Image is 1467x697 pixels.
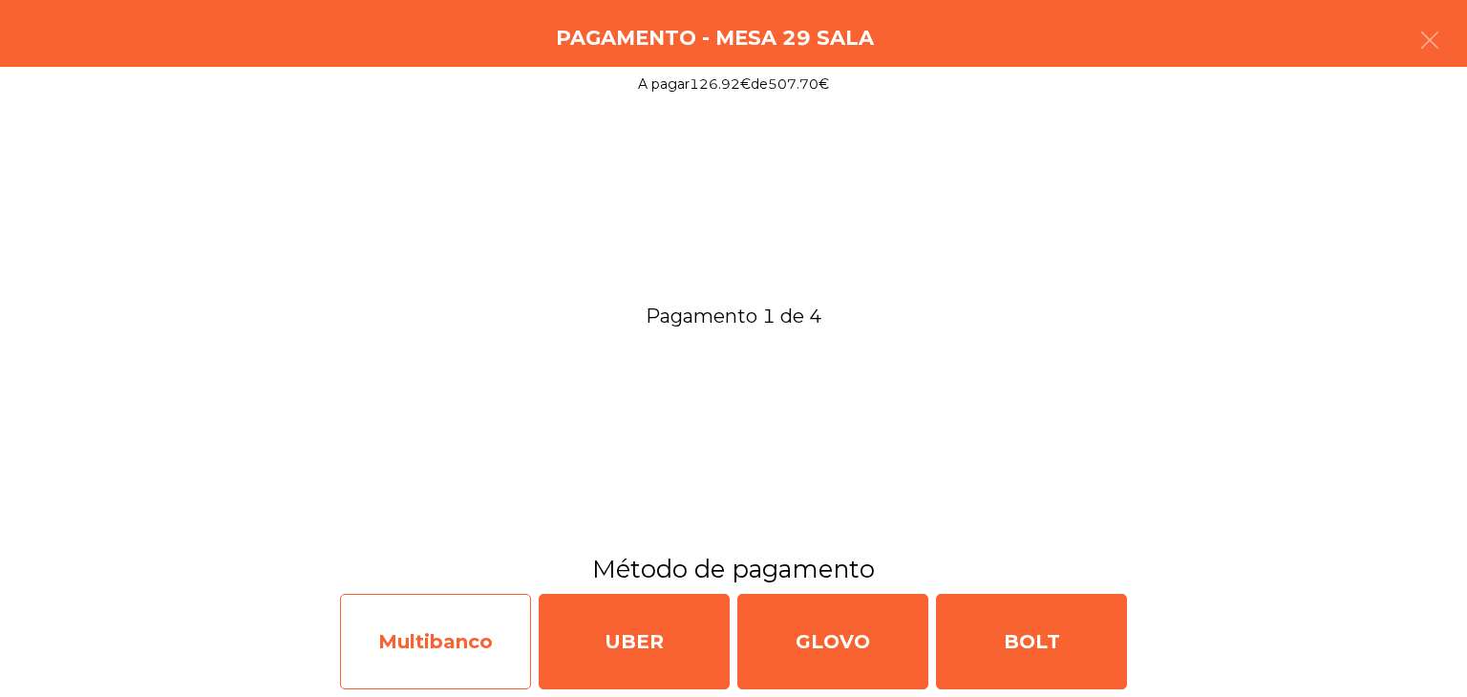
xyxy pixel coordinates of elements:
[936,594,1127,689] div: BOLT
[23,298,1444,334] span: Pagamento 1 de 4
[690,75,751,93] span: 126.92€
[768,75,829,93] span: 507.70€
[737,594,928,689] div: GLOVO
[638,75,690,93] span: A pagar
[340,594,531,689] div: Multibanco
[556,24,874,53] h4: Pagamento - Mesa 29 Sala
[751,75,768,93] span: de
[14,552,1453,586] h3: Método de pagamento
[539,594,730,689] div: UBER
